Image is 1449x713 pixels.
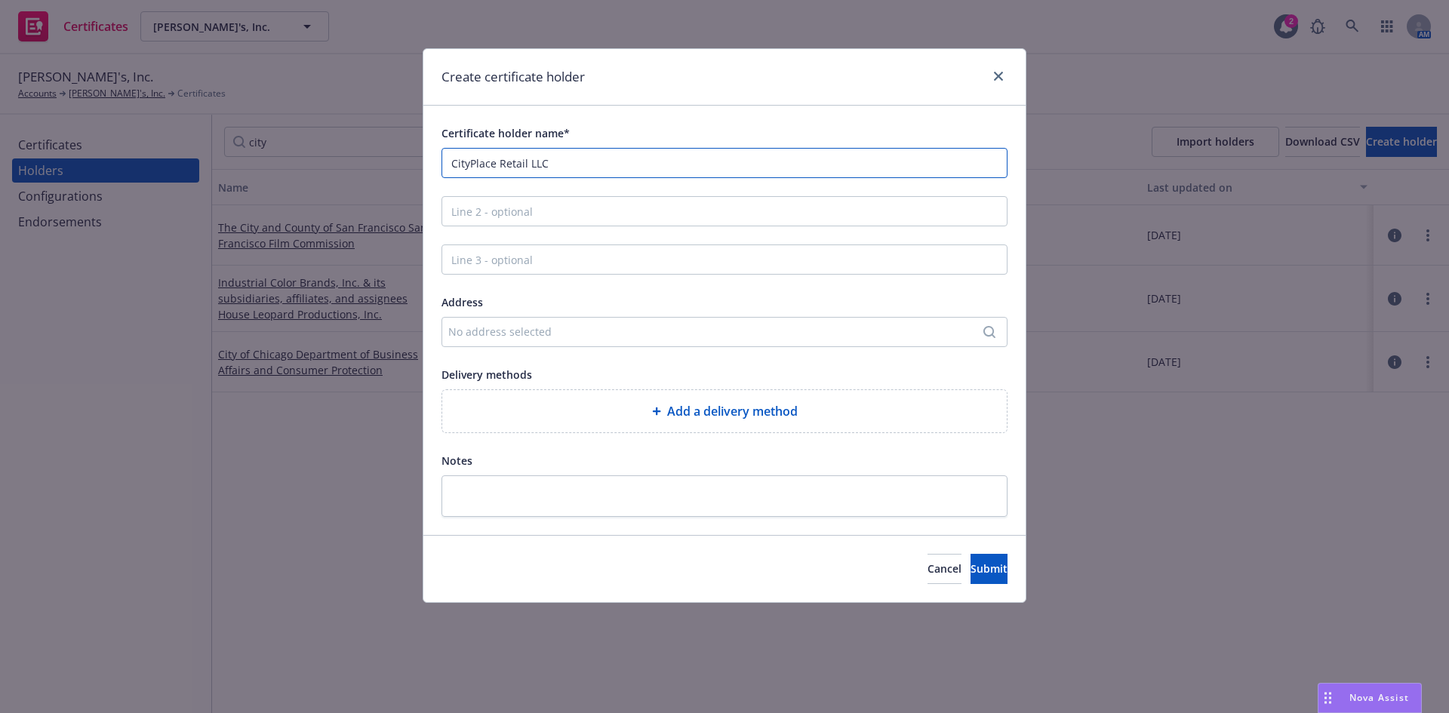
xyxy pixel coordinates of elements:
[989,67,1008,85] a: close
[971,561,1008,576] span: Submit
[441,67,585,87] h1: Create certificate holder
[1349,691,1409,704] span: Nova Assist
[441,453,472,468] span: Notes
[928,561,961,576] span: Cancel
[441,367,532,382] span: Delivery methods
[441,148,1008,178] input: Line 1
[983,326,995,338] svg: Search
[441,126,570,140] span: Certificate holder name*
[928,554,961,584] button: Cancel
[1318,683,1422,713] button: Nova Assist
[667,402,798,420] span: Add a delivery method
[448,324,986,340] div: No address selected
[441,389,1008,433] div: Add a delivery method
[441,317,1008,347] button: No address selected
[1318,684,1337,712] div: Drag to move
[441,295,483,309] span: Address
[971,554,1008,584] button: Submit
[441,196,1008,226] input: Line 2 - optional
[441,244,1008,275] input: Line 3 - optional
